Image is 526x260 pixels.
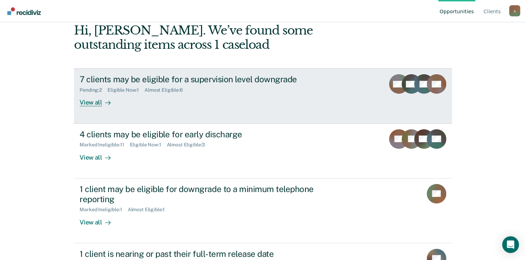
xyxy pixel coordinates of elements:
[74,178,452,243] a: 1 client may be eligible for downgrade to a minimum telephone reportingMarked Ineligible:1Almost ...
[74,124,452,178] a: 4 clients may be eligible for early dischargeMarked Ineligible:11Eligible Now:1Almost Eligible:3V...
[509,5,520,16] div: s
[145,87,188,93] div: Almost Eligible : 6
[80,184,325,204] div: 1 client may be eligible for downgrade to a minimum telephone reporting
[80,142,129,148] div: Marked Ineligible : 11
[80,207,127,213] div: Marked Ineligible : 1
[80,74,325,84] div: 7 clients may be eligible for a supervision level downgrade
[80,129,325,139] div: 4 clients may be eligible for early discharge
[108,87,145,93] div: Eligible Now : 1
[80,249,325,259] div: 1 client is nearing or past their full-term release date
[74,68,452,123] a: 7 clients may be eligible for a supervision level downgradePending:2Eligible Now:1Almost Eligible...
[167,142,211,148] div: Almost Eligible : 3
[80,148,119,161] div: View all
[80,93,119,107] div: View all
[7,7,41,15] img: Recidiviz
[80,87,108,93] div: Pending : 2
[509,5,520,16] button: Profile dropdown button
[130,142,167,148] div: Eligible Now : 1
[80,213,119,226] div: View all
[502,236,519,253] div: Open Intercom Messenger
[74,23,376,52] div: Hi, [PERSON_NAME]. We’ve found some outstanding items across 1 caseload
[128,207,171,213] div: Almost Eligible : 1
